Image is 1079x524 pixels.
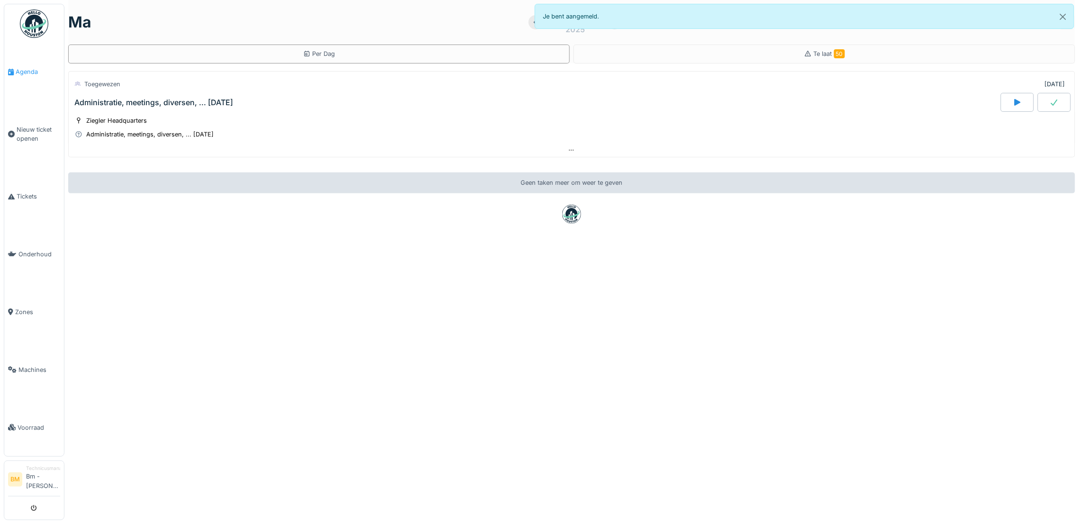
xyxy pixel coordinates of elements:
[26,465,60,472] div: Technicusmanager
[84,80,120,89] div: Toegewezen
[4,168,64,226] a: Tickets
[86,130,214,139] div: Administratie, meetings, diversen, ... [DATE]
[566,24,585,35] div: 2025
[4,283,64,341] a: Zones
[17,125,60,143] span: Nieuw ticket openen
[26,465,60,494] li: Bm - [PERSON_NAME]
[74,98,233,107] div: Administratie, meetings, diversen, ... [DATE]
[1045,80,1065,89] div: [DATE]
[20,9,48,38] img: Badge_color-CXgf-gQk.svg
[17,192,60,201] span: Tickets
[814,50,845,57] span: Te laat
[68,13,91,31] h1: ma
[4,226,64,283] a: Onderhoud
[562,205,581,224] img: badge-BVDL4wpA.svg
[86,116,147,125] div: Ziegler Headquarters
[303,49,335,58] div: Per Dag
[18,250,60,259] span: Onderhoud
[4,43,64,101] a: Agenda
[1052,4,1074,29] button: Close
[8,472,22,487] li: BM
[535,4,1074,29] div: Je bent aangemeld.
[4,101,64,168] a: Nieuw ticket openen
[834,49,845,58] span: 50
[4,398,64,456] a: Voorraad
[68,172,1075,193] div: Geen taken meer om weer te geven
[18,365,60,374] span: Machines
[4,341,64,398] a: Machines
[15,307,60,316] span: Zones
[8,465,60,497] a: BM TechnicusmanagerBm - [PERSON_NAME]
[18,423,60,432] span: Voorraad
[16,67,60,76] span: Agenda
